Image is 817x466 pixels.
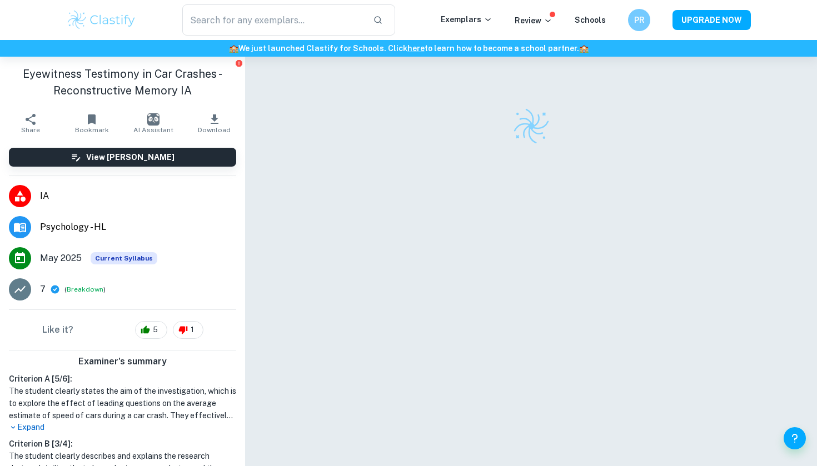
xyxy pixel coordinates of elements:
[42,323,73,337] h6: Like it?
[2,42,815,54] h6: We just launched Clastify for Schools. Click to learn how to become a school partner.
[64,284,106,295] span: ( )
[407,44,425,53] a: here
[9,385,236,422] h1: The student clearly states the aim of the investigation, which is to explore the effect of leadin...
[9,66,236,99] h1: Eyewitness Testimony in Car Crashes - Reconstructive Memory IA
[515,14,552,27] p: Review
[21,126,40,134] span: Share
[784,427,806,449] button: Help and Feedback
[40,283,46,296] p: 7
[9,148,236,167] button: View [PERSON_NAME]
[9,373,236,385] h6: Criterion A [ 5 / 6 ]:
[40,189,236,203] span: IA
[66,9,137,31] img: Clastify logo
[86,151,175,163] h6: View [PERSON_NAME]
[184,108,245,139] button: Download
[441,13,492,26] p: Exemplars
[579,44,589,53] span: 🏫
[9,438,236,450] h6: Criterion B [ 3 / 4 ]:
[40,252,82,265] span: May 2025
[133,126,173,134] span: AI Assistant
[628,9,650,31] button: PR
[229,44,238,53] span: 🏫
[235,59,243,67] button: Report issue
[123,108,184,139] button: AI Assistant
[173,321,203,339] div: 1
[633,14,646,26] h6: PR
[91,252,157,264] div: This exemplar is based on the current syllabus. Feel free to refer to it for inspiration/ideas wh...
[182,4,364,36] input: Search for any exemplars...
[4,355,241,368] h6: Examiner's summary
[147,324,164,335] span: 5
[198,126,231,134] span: Download
[9,422,236,433] p: Expand
[67,284,103,294] button: Breakdown
[672,10,751,30] button: UPGRADE NOW
[135,321,167,339] div: 5
[91,252,157,264] span: Current Syllabus
[61,108,122,139] button: Bookmark
[40,221,236,234] span: Psychology - HL
[575,16,606,24] a: Schools
[512,107,551,146] img: Clastify logo
[75,126,109,134] span: Bookmark
[185,324,200,335] span: 1
[147,113,160,126] img: AI Assistant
